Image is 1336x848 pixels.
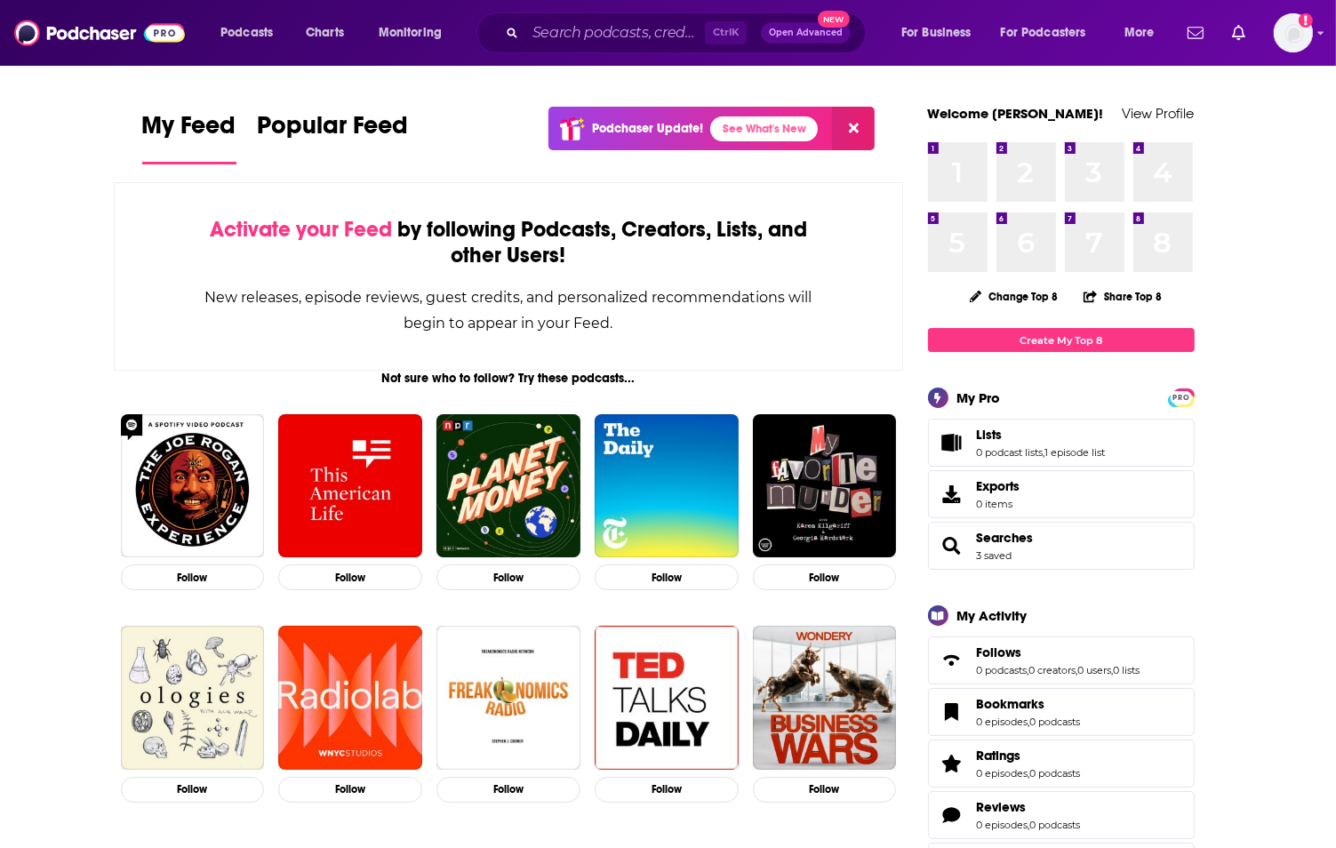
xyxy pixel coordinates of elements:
[278,564,422,590] button: Follow
[818,11,850,28] span: New
[1112,19,1177,47] button: open menu
[977,819,1028,831] a: 0 episodes
[977,530,1034,546] span: Searches
[934,803,970,828] a: Reviews
[1083,279,1163,314] button: Share Top 8
[928,105,1104,122] a: Welcome [PERSON_NAME]!
[928,419,1195,467] span: Lists
[928,636,1195,684] span: Follows
[934,482,970,507] span: Exports
[14,16,185,50] img: Podchaser - Follow, Share and Rate Podcasts
[1029,664,1076,676] a: 0 creators
[595,777,739,803] button: Follow
[977,716,1028,728] a: 0 episodes
[928,470,1195,518] a: Exports
[1112,664,1114,676] span: ,
[436,564,580,590] button: Follow
[1114,664,1140,676] a: 0 lists
[977,644,1022,660] span: Follows
[977,799,1027,815] span: Reviews
[957,607,1028,624] div: My Activity
[278,414,422,558] img: This American Life
[121,414,265,558] a: The Joe Rogan Experience
[592,121,703,136] p: Podchaser Update!
[977,446,1044,459] a: 0 podcast lists
[258,110,409,164] a: Popular Feed
[278,626,422,770] a: Radiolab
[142,110,236,164] a: My Feed
[977,696,1081,712] a: Bookmarks
[977,748,1021,764] span: Ratings
[306,20,344,45] span: Charts
[1274,13,1313,52] img: User Profile
[1030,716,1081,728] a: 0 podcasts
[753,626,897,770] img: Business Wars
[977,478,1020,494] span: Exports
[1044,446,1045,459] span: ,
[366,19,465,47] button: open menu
[1180,18,1211,48] a: Show notifications dropdown
[934,700,970,724] a: Bookmarks
[204,217,814,268] div: by following Podcasts, Creators, Lists, and other Users!
[977,799,1081,815] a: Reviews
[204,284,814,336] div: New releases, episode reviews, guest credits, and personalized recommendations will begin to appe...
[977,664,1028,676] a: 0 podcasts
[595,414,739,558] img: The Daily
[1045,446,1106,459] a: 1 episode list
[753,414,897,558] img: My Favorite Murder with Karen Kilgariff and Georgia Hardstark
[977,767,1028,780] a: 0 episodes
[595,626,739,770] img: TED Talks Daily
[1028,716,1030,728] span: ,
[121,777,265,803] button: Follow
[934,648,970,673] a: Follows
[977,644,1140,660] a: Follows
[436,777,580,803] button: Follow
[1299,13,1313,28] svg: Add a profile image
[121,564,265,590] button: Follow
[934,430,970,455] a: Lists
[1078,664,1112,676] a: 0 users
[294,19,355,47] a: Charts
[121,626,265,770] img: Ologies with Alie Ward
[977,549,1012,562] a: 3 saved
[928,328,1195,352] a: Create My Top 8
[977,427,1106,443] a: Lists
[977,696,1045,712] span: Bookmarks
[934,533,970,558] a: Searches
[710,116,818,141] a: See What's New
[934,751,970,776] a: Ratings
[1225,18,1252,48] a: Show notifications dropdown
[1123,105,1195,122] a: View Profile
[1028,664,1029,676] span: ,
[220,20,273,45] span: Podcasts
[989,19,1112,47] button: open menu
[1028,819,1030,831] span: ,
[278,777,422,803] button: Follow
[928,688,1195,736] span: Bookmarks
[493,12,883,53] div: Search podcasts, credits, & more...
[595,564,739,590] button: Follow
[901,20,972,45] span: For Business
[1124,20,1155,45] span: More
[1028,767,1030,780] span: ,
[769,28,843,37] span: Open Advanced
[436,414,580,558] img: Planet Money
[436,626,580,770] img: Freakonomics Radio
[928,740,1195,788] span: Ratings
[1274,13,1313,52] button: Show profile menu
[928,522,1195,570] span: Searches
[1076,664,1078,676] span: ,
[1171,390,1192,404] a: PRO
[1171,391,1192,404] span: PRO
[928,791,1195,839] span: Reviews
[525,19,705,47] input: Search podcasts, credits, & more...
